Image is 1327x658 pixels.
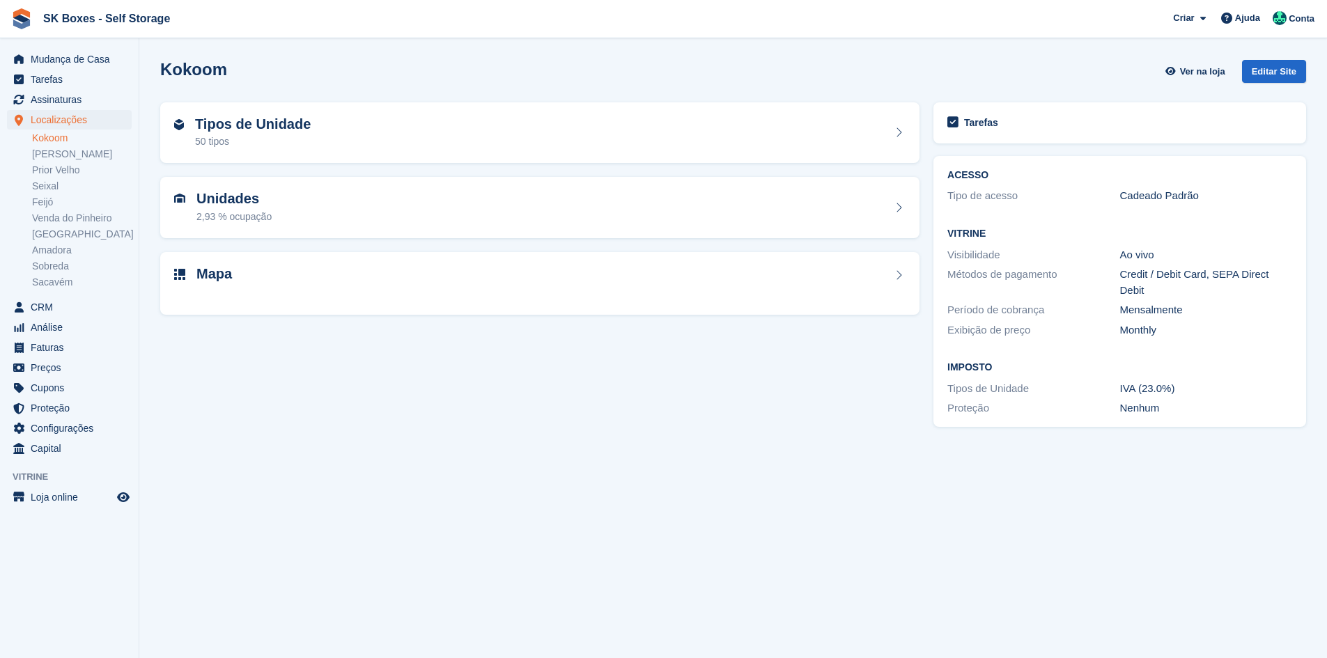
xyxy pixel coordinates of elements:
[31,418,114,438] span: Configurações
[32,260,132,273] a: Sobreda
[174,269,185,280] img: map-icn-33ee37083ee616e46c38cad1a60f524a97daa1e2b2c8c0bc3eb3415660979fc1.svg
[31,338,114,357] span: Faturas
[1273,11,1287,25] img: SK Boxes - Comercial
[7,378,132,398] a: menu
[1180,65,1225,79] span: Ver na loja
[1235,11,1260,25] span: Ajuda
[32,212,132,225] a: Venda do Pinheiro
[160,102,919,164] a: Tipos de Unidade 50 tipos
[1242,60,1306,83] div: Editar Site
[947,381,1119,397] div: Tipos de Unidade
[31,358,114,377] span: Preços
[32,276,132,289] a: Sacavém
[947,362,1292,373] h2: Imposto
[1242,60,1306,88] a: Editar Site
[947,400,1119,416] div: Proteção
[1289,12,1314,26] span: Conta
[196,191,272,207] h2: Unidades
[32,148,132,161] a: [PERSON_NAME]
[1120,302,1292,318] div: Mensalmente
[31,398,114,418] span: Proteção
[947,302,1119,318] div: Período de cobrança
[31,90,114,109] span: Assinaturas
[7,418,132,438] a: menu
[1120,400,1292,416] div: Nenhum
[13,470,139,484] span: Vitrine
[174,194,185,203] img: unit-icn-7be61d7bf1b0ce9d3e12c5938cc71ed9869f7b940bace4675aadf7bd6d80202e.svg
[947,228,1292,240] h2: Vitrine
[7,90,132,109] a: menu
[947,170,1292,181] h2: ACESSO
[1163,60,1230,83] a: Ver na loja
[7,439,132,458] a: menu
[32,244,132,257] a: Amadora
[7,70,132,89] a: menu
[947,322,1119,338] div: Exibição de preço
[38,7,176,30] a: SK Boxes - Self Storage
[11,8,32,29] img: stora-icon-8386f47178a22dfd0bd8f6a31ec36ba5ce8667c1dd55bd0f319d3a0aa187defe.svg
[1120,381,1292,397] div: IVA (23.0%)
[947,267,1119,298] div: Métodos de pagamento
[964,116,998,129] h2: Tarefas
[7,358,132,377] a: menu
[31,297,114,317] span: CRM
[7,338,132,357] a: menu
[196,210,272,224] div: 2,93 % ocupação
[31,49,114,69] span: Mudança de Casa
[160,252,919,315] a: Mapa
[31,318,114,337] span: Análise
[31,70,114,89] span: Tarefas
[195,134,311,149] div: 50 tipos
[1120,247,1292,263] div: Ao vivo
[7,297,132,317] a: menu
[31,110,114,130] span: Localizações
[115,489,132,506] a: Loja de pré-visualização
[31,439,114,458] span: Capital
[1120,188,1292,204] div: Cadeado Padrão
[7,49,132,69] a: menu
[7,398,132,418] a: menu
[160,177,919,238] a: Unidades 2,93 % ocupação
[7,110,132,130] a: menu
[195,116,311,132] h2: Tipos de Unidade
[31,487,114,507] span: Loja online
[31,378,114,398] span: Cupons
[1120,267,1292,298] div: Credit / Debit Card, SEPA Direct Debit
[32,164,132,177] a: Prior Velho
[947,247,1119,263] div: Visibilidade
[32,132,132,145] a: Kokoom
[7,318,132,337] a: menu
[32,228,132,241] a: [GEOGRAPHIC_DATA]
[32,180,132,193] a: Seixal
[7,487,132,507] a: menu
[174,119,184,130] img: unit-type-icn-2b2737a686de81e16bb02015468b77c625bbabd49415b5ef34ead5e3b44a266d.svg
[1120,322,1292,338] div: Monthly
[947,188,1119,204] div: Tipo de acesso
[160,60,227,79] h2: Kokoom
[1173,11,1194,25] span: Criar
[32,196,132,209] a: Feijó
[196,266,232,282] h2: Mapa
